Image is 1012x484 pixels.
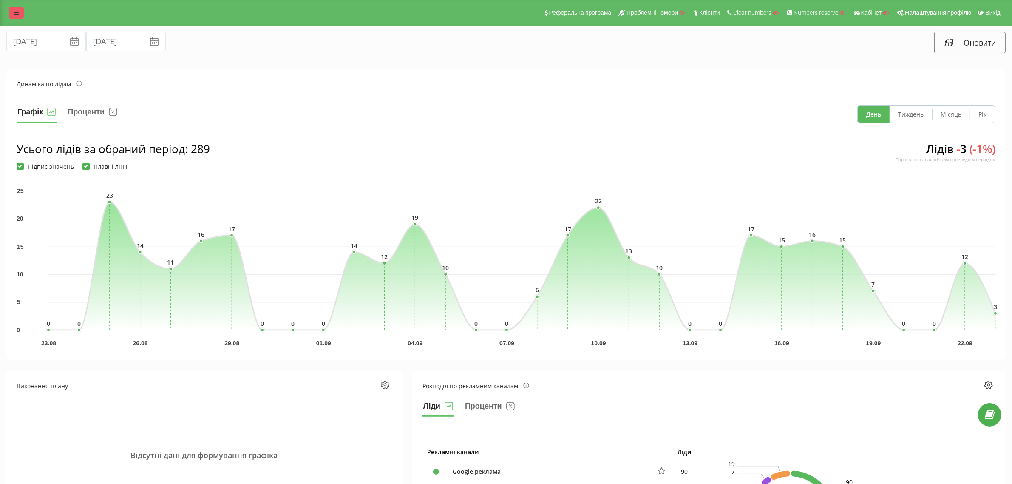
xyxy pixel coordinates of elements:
[67,105,118,123] button: Проценти
[932,106,970,123] button: Місяць
[17,327,20,333] text: 0
[17,215,23,222] text: 20
[17,163,74,170] label: Підпис значень
[896,157,995,162] div: Порівняно з аналогічним попереднім періодом
[505,319,508,327] text: 0
[774,340,789,347] text: 16.09
[77,319,81,327] text: 0
[733,9,771,16] span: Clear numbers
[17,188,24,194] text: 25
[890,106,932,123] button: Тиждень
[986,9,1001,16] span: Вихід
[137,242,144,250] text: 14
[422,400,454,417] button: Ліди
[422,382,529,390] div: Розподіл по рекламним каналам
[794,9,838,16] span: Numbers reserve
[549,9,612,16] span: Реферальна програма
[448,467,646,476] div: Google реклама
[408,340,423,347] text: 04.09
[351,242,357,250] text: 14
[412,214,419,222] text: 19
[316,340,331,347] text: 01.09
[17,243,24,250] text: 15
[17,382,68,390] div: Виконання плану
[381,253,388,261] text: 12
[41,340,56,347] text: 23.08
[17,105,57,123] button: Графік
[688,319,692,327] text: 0
[17,80,82,88] div: Динаміка по лідам
[970,106,995,123] button: Рік
[902,319,906,327] text: 0
[17,271,23,278] text: 10
[564,225,571,233] text: 17
[224,340,239,347] text: 29.08
[133,340,148,347] text: 26.08
[626,9,678,16] span: Проблемні номери
[858,106,890,123] button: День
[866,340,881,347] text: 19.09
[591,340,606,347] text: 10.09
[422,442,673,462] th: Рекламні канали
[82,163,128,170] label: Плавні лінії
[933,319,936,327] text: 0
[17,299,20,306] text: 5
[872,280,875,288] text: 7
[322,319,325,327] text: 0
[228,225,235,233] text: 17
[673,462,696,481] td: 90
[595,197,602,205] text: 22
[957,141,960,157] span: -
[969,141,995,157] span: ( - 1 %)
[474,319,478,327] text: 0
[839,236,846,244] text: 15
[442,264,449,272] text: 10
[106,191,113,199] text: 23
[748,225,754,233] text: 17
[536,286,539,294] text: 6
[464,400,516,417] button: Проценти
[261,319,264,327] text: 0
[728,459,735,467] text: 19
[656,264,663,272] text: 10
[719,319,722,327] text: 0
[958,340,972,347] text: 22.09
[731,467,735,475] text: 7
[994,303,997,311] text: 3
[809,231,816,239] text: 16
[291,319,295,327] text: 0
[47,319,50,327] text: 0
[499,340,514,347] text: 07.09
[778,236,785,244] text: 15
[673,442,696,462] th: Ліди
[626,247,632,255] text: 13
[861,9,882,16] span: Кабінет
[699,9,720,16] span: Клієнти
[961,253,968,261] text: 12
[198,231,204,239] text: 16
[683,340,697,347] text: 13.09
[896,141,995,170] div: Лідів 3
[934,32,1006,53] button: Оновити
[167,258,174,266] text: 11
[17,141,210,157] div: Усього лідів за обраний період : 289
[905,9,971,16] span: Налаштування профілю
